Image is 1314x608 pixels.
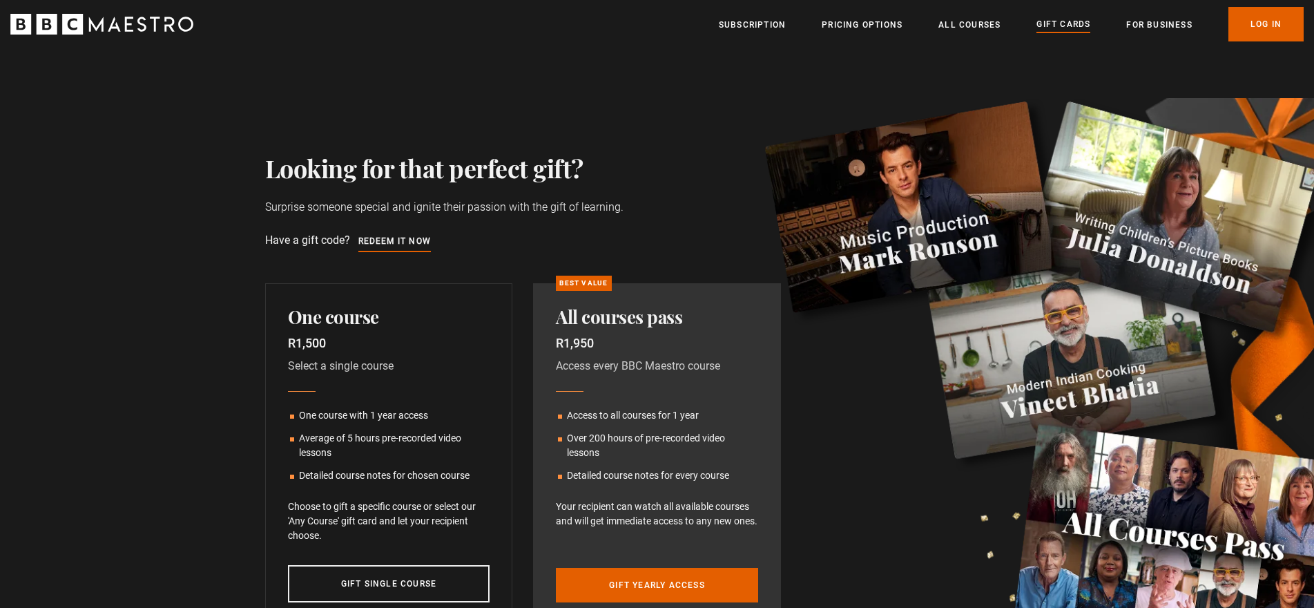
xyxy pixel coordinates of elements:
[556,334,758,352] p: R1,950
[556,468,758,483] li: Detailed course notes for every course
[1036,17,1090,32] a: Gift Cards
[265,153,1050,182] h1: Looking for that perfect gift?
[288,306,490,328] h2: One course
[1126,18,1192,32] a: For business
[265,234,432,247] span: Have a gift code?
[288,500,490,543] p: Choose to gift a specific course or select our 'Any Course' gift card and let your recipient choose.
[556,431,758,460] li: Over 200 hours of pre-recorded video lessons
[10,14,193,35] svg: BBC Maestro
[556,500,758,529] p: Your recipient can watch all available courses and will get immediate access to any new ones.
[288,468,490,483] li: Detailed course notes for chosen course
[556,408,758,423] li: Access to all courses for 1 year
[288,334,490,352] p: R1,500
[719,7,1304,41] nav: Primary
[1228,7,1304,41] a: Log In
[556,276,611,291] p: Best Value
[288,565,490,602] a: Gift single course
[938,18,1001,32] a: All Courses
[556,306,758,328] h2: All courses pass
[358,234,432,249] a: Redeem it now
[265,199,736,216] p: Surprise someone special and ignite their passion with the gift of learning.
[288,431,490,460] li: Average of 5 hours pre-recorded video lessons
[556,358,758,374] p: Access every BBC Maestro course
[719,18,786,32] a: Subscription
[288,408,490,423] li: One course with 1 year access
[822,18,902,32] a: Pricing Options
[556,568,758,602] a: Gift yearly access
[288,358,490,374] p: Select a single course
